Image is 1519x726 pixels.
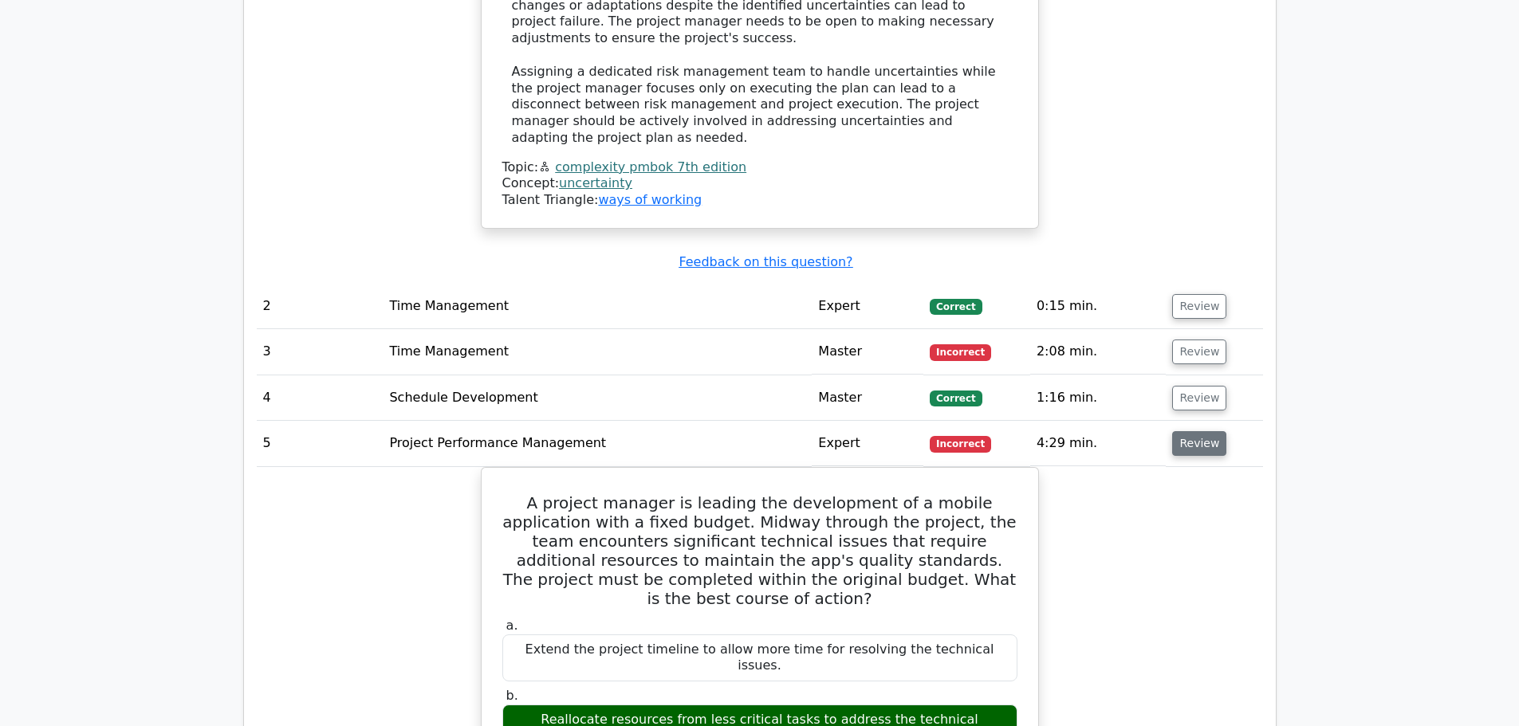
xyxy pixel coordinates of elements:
a: complexity pmbok 7th edition [555,159,746,175]
td: Project Performance Management [383,421,812,466]
div: Talent Triangle: [502,159,1017,209]
button: Review [1172,339,1226,364]
h5: A project manager is leading the development of a mobile application with a fixed budget. Midway ... [501,493,1019,608]
td: 2 [257,284,384,329]
a: ways of working [598,192,702,207]
td: Schedule Development [383,375,812,421]
span: b. [506,688,518,703]
td: Master [812,329,923,375]
div: Topic: [502,159,1017,176]
td: Master [812,375,923,421]
a: uncertainty [559,175,632,190]
td: Expert [812,421,923,466]
div: Concept: [502,175,1017,192]
td: 1:16 min. [1030,375,1167,421]
span: Correct [930,390,982,406]
button: Review [1172,386,1226,410]
td: Expert [812,284,923,329]
td: 0:15 min. [1030,284,1167,329]
span: Incorrect [930,436,991,452]
td: Time Management [383,284,812,329]
td: Time Management [383,329,812,375]
span: Correct [930,299,982,315]
td: 3 [257,329,384,375]
button: Review [1172,294,1226,319]
td: 4 [257,375,384,421]
button: Review [1172,431,1226,456]
td: 2:08 min. [1030,329,1167,375]
td: 4:29 min. [1030,421,1167,466]
span: Incorrect [930,344,991,360]
a: Feedback on this question? [679,254,852,269]
div: Extend the project timeline to allow more time for resolving the technical issues. [502,634,1017,682]
span: a. [506,618,518,633]
td: 5 [257,421,384,466]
